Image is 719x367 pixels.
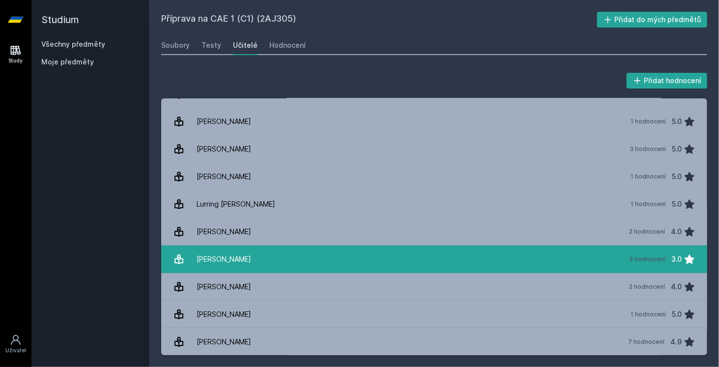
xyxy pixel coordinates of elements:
div: 4.0 [671,277,682,297]
button: Přidat do mých předmětů [597,12,708,28]
div: [PERSON_NAME] [197,277,251,297]
div: 5.0 [672,139,682,159]
a: Všechny předměty [41,40,105,48]
span: Moje předměty [41,57,94,67]
div: [PERSON_NAME] [197,222,251,242]
div: Učitelé [233,40,258,50]
div: 3.0 [671,249,682,269]
a: Study [2,39,29,69]
div: 4.0 [671,222,682,242]
div: [PERSON_NAME] [197,112,251,131]
div: [PERSON_NAME] [197,167,251,186]
div: 2 hodnocení [629,283,665,291]
div: 3 hodnocení [630,145,666,153]
div: Uživatel [5,347,26,354]
a: [PERSON_NAME] 1 hodnocení 5.0 [161,108,707,135]
a: [PERSON_NAME] 2 hodnocení 4.0 [161,218,707,245]
div: [PERSON_NAME] [197,139,251,159]
div: 1 hodnocení [631,200,666,208]
a: Učitelé [233,35,258,55]
div: 5.0 [672,112,682,131]
div: 4.9 [670,332,682,352]
a: [PERSON_NAME] 7 hodnocení 4.9 [161,328,707,356]
a: [PERSON_NAME] 1 hodnocení 5.0 [161,301,707,328]
div: 5.0 [672,194,682,214]
h2: Příprava na CAE 1 (C1) (2AJ305) [161,12,597,28]
div: Soubory [161,40,190,50]
div: 1 hodnocení [631,173,666,181]
div: [PERSON_NAME] [197,249,251,269]
div: [PERSON_NAME] [197,332,251,352]
div: Lurring [PERSON_NAME] [197,194,275,214]
div: Study [9,57,23,64]
a: Hodnocení [269,35,306,55]
a: [PERSON_NAME] 3 hodnocení 5.0 [161,135,707,163]
div: Testy [201,40,221,50]
div: 1 hodnocení [631,310,666,318]
div: [PERSON_NAME] [197,305,251,324]
a: [PERSON_NAME] 1 hodnocení 5.0 [161,163,707,190]
div: 3 hodnocení [629,255,665,263]
div: 5.0 [672,167,682,186]
a: [PERSON_NAME] 3 hodnocení 3.0 [161,245,707,273]
a: Lurring [PERSON_NAME] 1 hodnocení 5.0 [161,190,707,218]
div: Hodnocení [269,40,306,50]
div: 7 hodnocení [628,338,664,346]
a: [PERSON_NAME] 2 hodnocení 4.0 [161,273,707,301]
a: Uživatel [2,329,29,359]
div: 1 hodnocení [631,118,666,125]
a: Testy [201,35,221,55]
button: Přidat hodnocení [627,73,708,89]
div: 2 hodnocení [629,228,665,236]
div: 5.0 [672,305,682,324]
a: Soubory [161,35,190,55]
